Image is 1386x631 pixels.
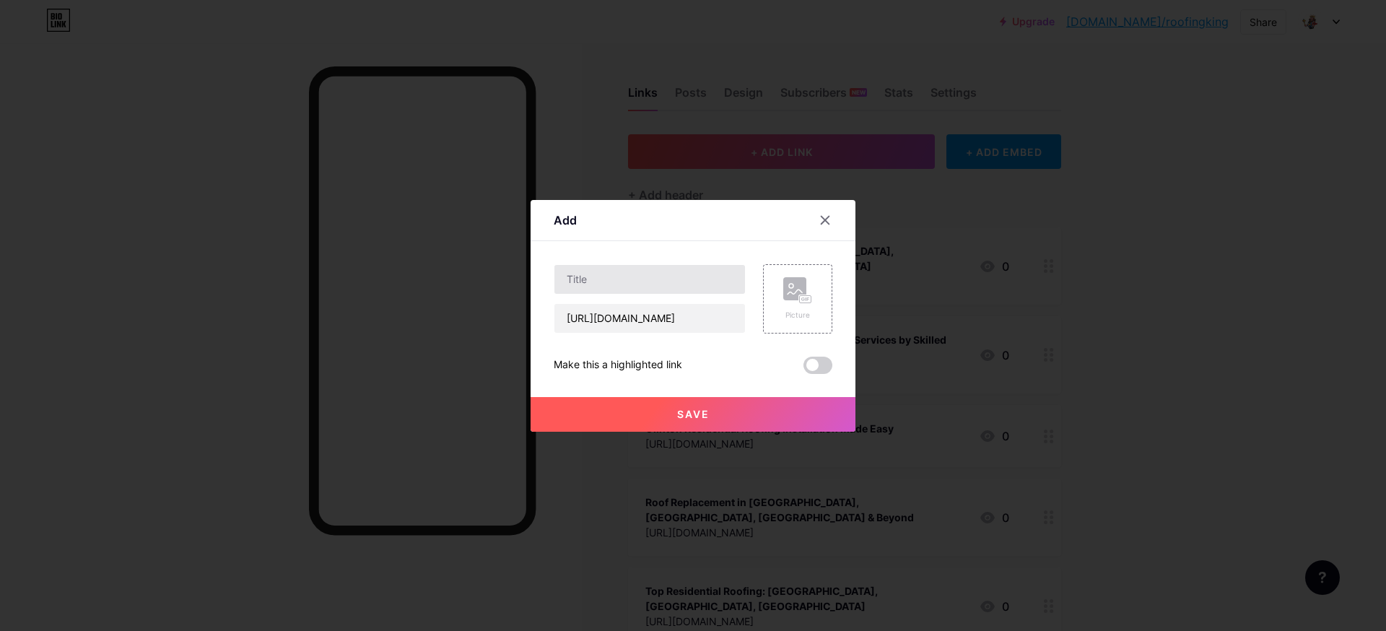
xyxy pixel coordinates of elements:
div: Make this a highlighted link [554,357,682,374]
button: Save [531,397,855,432]
input: URL [554,304,745,333]
div: Add [554,212,577,229]
span: Save [677,408,710,420]
div: Picture [783,310,812,321]
input: Title [554,265,745,294]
